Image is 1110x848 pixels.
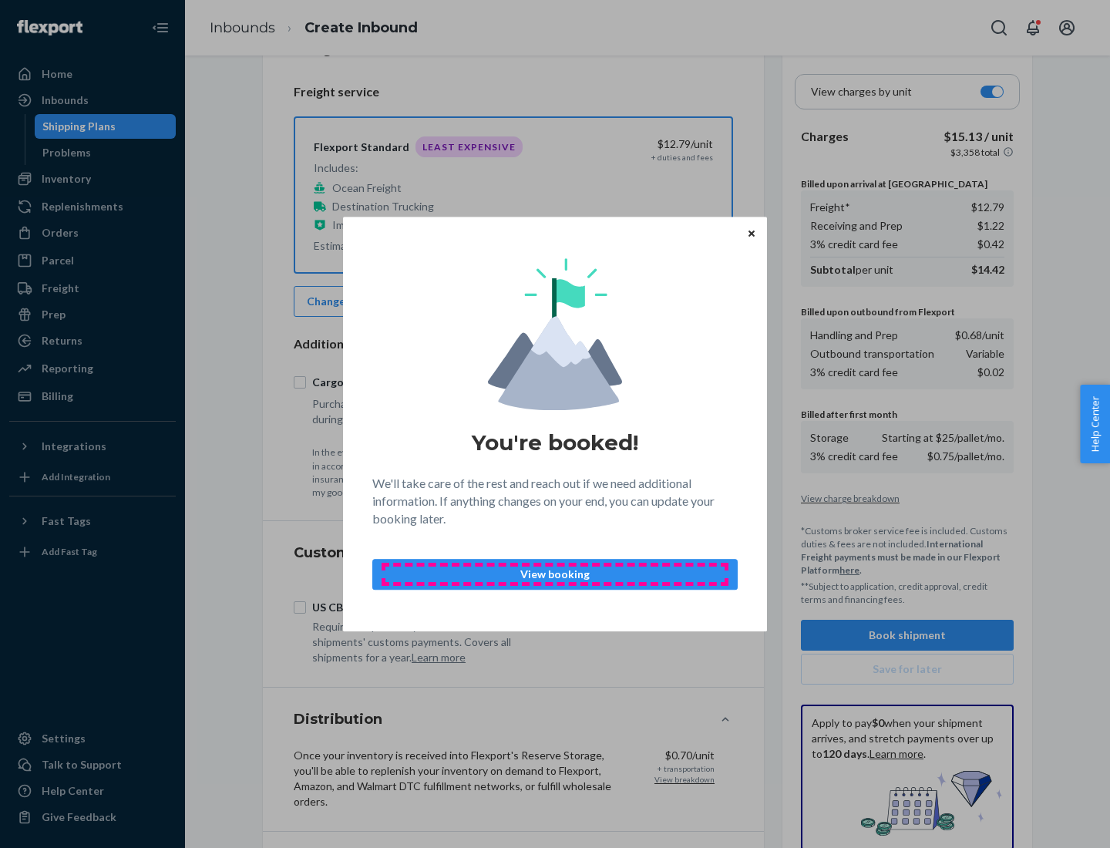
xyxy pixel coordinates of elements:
h1: You're booked! [472,429,638,456]
button: View booking [372,559,738,590]
img: svg+xml,%3Csvg%20viewBox%3D%220%200%20174%20197%22%20fill%3D%22none%22%20xmlns%3D%22http%3A%2F%2F... [488,258,622,410]
p: We'll take care of the rest and reach out if we need additional information. If anything changes ... [372,475,738,528]
p: View booking [385,567,725,582]
button: Close [744,224,759,241]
